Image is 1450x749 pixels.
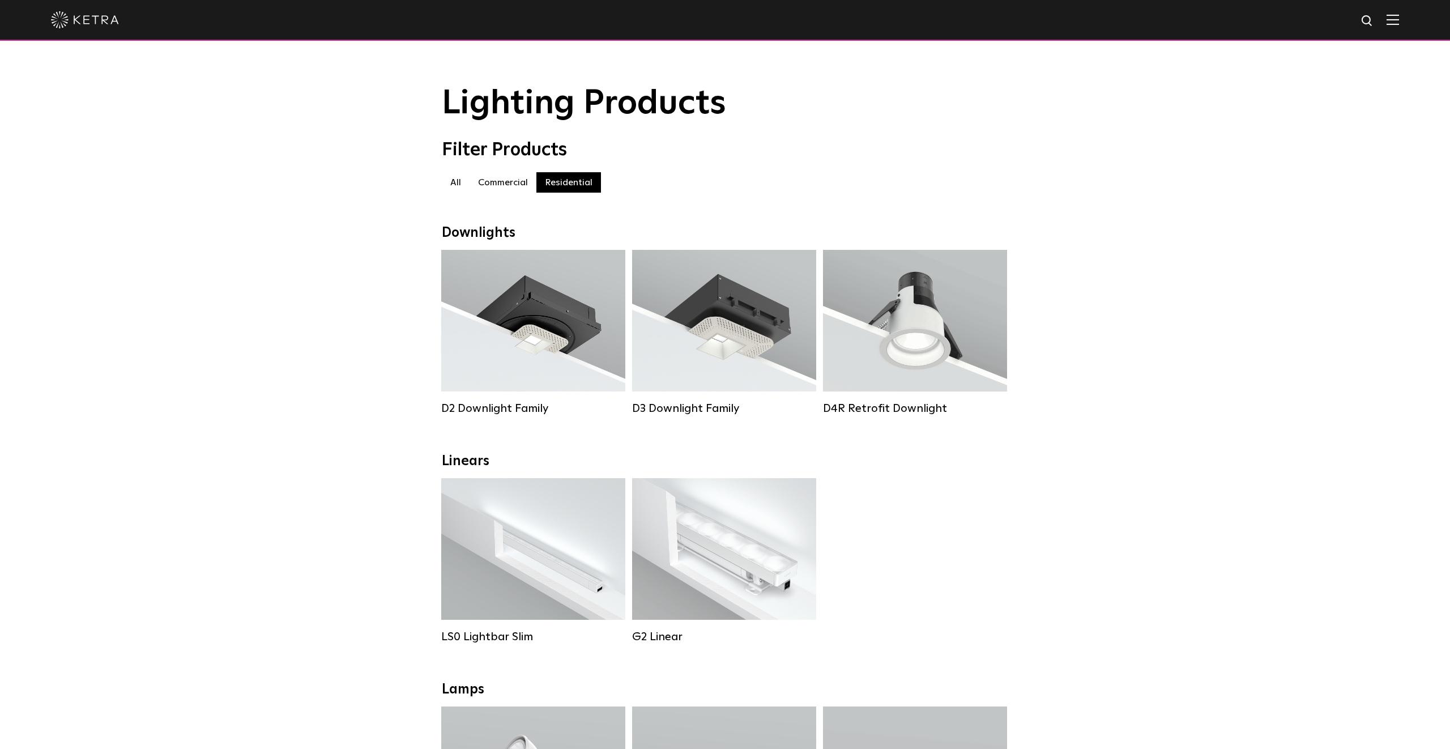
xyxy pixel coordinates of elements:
label: All [442,172,470,193]
div: Filter Products [442,139,1008,161]
img: ketra-logo-2019-white [51,11,119,28]
a: D4R Retrofit Downlight Lumen Output:800Colors:White / BlackBeam Angles:15° / 25° / 40° / 60°Watta... [823,250,1007,415]
a: D3 Downlight Family Lumen Output:700 / 900 / 1100Colors:White / Black / Silver / Bronze / Paintab... [632,250,816,415]
img: search icon [1361,14,1375,28]
a: G2 Linear Lumen Output:400 / 700 / 1000Colors:WhiteBeam Angles:Flood / [GEOGRAPHIC_DATA] / Narrow... [632,478,816,644]
img: Hamburger%20Nav.svg [1387,14,1399,25]
label: Commercial [470,172,536,193]
div: LS0 Lightbar Slim [441,630,625,644]
div: Downlights [442,225,1008,241]
a: D2 Downlight Family Lumen Output:1200Colors:White / Black / Gloss Black / Silver / Bronze / Silve... [441,250,625,415]
span: Lighting Products [442,87,726,121]
label: Residential [536,172,601,193]
div: Linears [442,453,1008,470]
div: D3 Downlight Family [632,402,816,415]
a: LS0 Lightbar Slim Lumen Output:200 / 350Colors:White / BlackControl:X96 Controller [441,478,625,644]
div: D4R Retrofit Downlight [823,402,1007,415]
div: G2 Linear [632,630,816,644]
div: D2 Downlight Family [441,402,625,415]
div: Lamps [442,682,1008,698]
